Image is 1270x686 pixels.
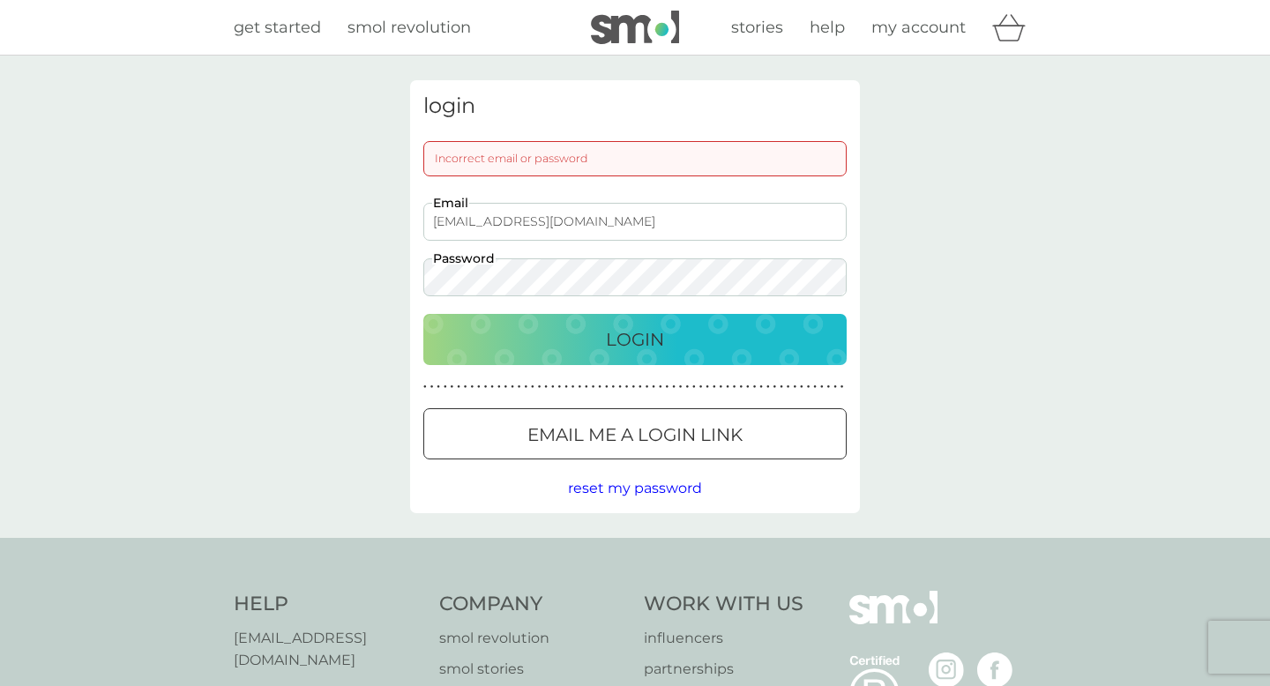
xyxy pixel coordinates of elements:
p: ● [437,383,440,391]
p: ● [585,383,588,391]
a: my account [871,15,966,41]
a: help [810,15,845,41]
p: ● [558,383,562,391]
h4: Help [234,591,422,618]
p: ● [733,383,736,391]
p: ● [477,383,481,391]
p: ● [578,383,581,391]
p: ● [759,383,763,391]
span: smol revolution [347,18,471,37]
p: ● [685,383,689,391]
span: reset my password [568,480,702,496]
p: ● [484,383,488,391]
p: ● [564,383,568,391]
p: ● [631,383,635,391]
a: smol revolution [439,627,627,650]
a: partnerships [644,658,803,681]
p: ● [652,383,655,391]
p: ● [833,383,837,391]
p: ● [746,383,750,391]
p: ● [497,383,501,391]
p: ● [827,383,831,391]
div: Incorrect email or password [423,141,847,176]
p: ● [692,383,696,391]
p: ● [544,383,548,391]
p: ● [518,383,521,391]
p: ● [430,383,434,391]
img: smol [591,11,679,44]
p: ● [780,383,783,391]
p: ● [840,383,844,391]
p: ● [618,383,622,391]
p: ● [470,383,474,391]
p: ● [605,383,609,391]
p: Email me a login link [527,421,743,449]
div: basket [992,10,1036,45]
p: ● [646,383,649,391]
p: ● [679,383,683,391]
span: my account [871,18,966,37]
h3: login [423,93,847,119]
p: ● [720,383,723,391]
button: Email me a login link [423,408,847,459]
p: ● [551,383,555,391]
p: ● [793,383,796,391]
p: ● [451,383,454,391]
p: ● [659,383,662,391]
span: help [810,18,845,37]
img: smol [849,591,938,651]
p: ● [666,383,669,391]
h4: Company [439,591,627,618]
p: ● [706,383,709,391]
p: ● [531,383,534,391]
p: ● [753,383,757,391]
p: ● [511,383,514,391]
p: ● [464,383,467,391]
p: ● [713,383,716,391]
a: stories [731,15,783,41]
p: ● [524,383,527,391]
p: ● [457,383,460,391]
p: ● [699,383,703,391]
p: ● [598,383,601,391]
span: stories [731,18,783,37]
a: get started [234,15,321,41]
p: ● [612,383,616,391]
a: influencers [644,627,803,650]
p: ● [672,383,676,391]
p: ● [787,383,790,391]
a: smol stories [439,658,627,681]
p: ● [726,383,729,391]
a: [EMAIL_ADDRESS][DOMAIN_NAME] [234,627,422,672]
p: ● [538,383,542,391]
p: ● [813,383,817,391]
p: ● [639,383,642,391]
p: ● [807,383,811,391]
p: ● [571,383,575,391]
p: ● [739,383,743,391]
p: Login [606,325,664,354]
p: ● [592,383,595,391]
p: ● [625,383,629,391]
p: ● [444,383,447,391]
p: ● [773,383,777,391]
button: reset my password [568,477,702,500]
p: ● [504,383,508,391]
p: ● [766,383,770,391]
p: ● [820,383,824,391]
p: ● [490,383,494,391]
a: smol revolution [347,15,471,41]
p: ● [800,383,803,391]
button: Login [423,314,847,365]
h4: Work With Us [644,591,803,618]
span: get started [234,18,321,37]
p: ● [423,383,427,391]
